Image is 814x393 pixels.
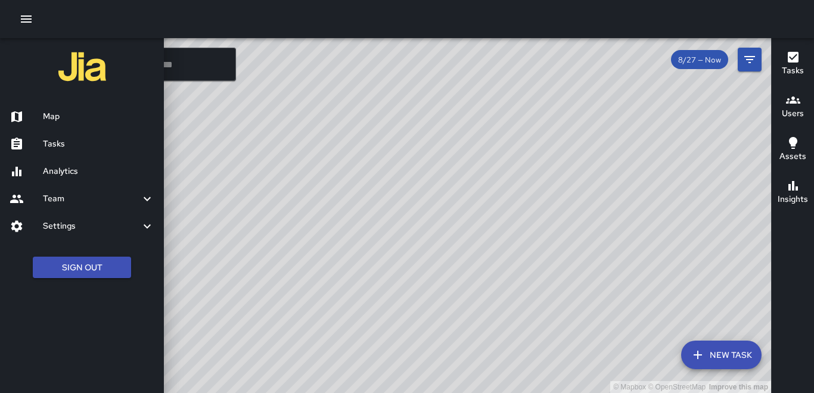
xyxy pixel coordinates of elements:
[43,220,140,233] h6: Settings
[43,165,154,178] h6: Analytics
[782,107,804,120] h6: Users
[33,257,131,279] button: Sign Out
[43,138,154,151] h6: Tasks
[778,193,808,206] h6: Insights
[681,341,762,369] button: New Task
[43,192,140,205] h6: Team
[58,43,106,91] img: jia-logo
[43,110,154,123] h6: Map
[782,64,804,77] h6: Tasks
[779,150,806,163] h6: Assets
